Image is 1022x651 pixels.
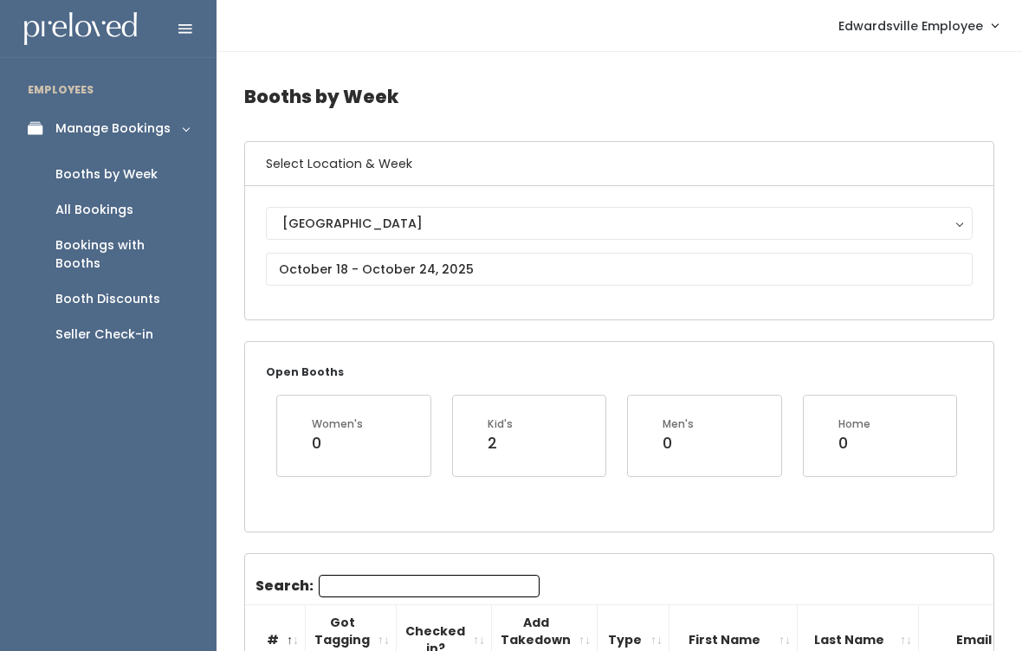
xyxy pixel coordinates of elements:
[838,416,870,432] div: Home
[266,207,973,240] button: [GEOGRAPHIC_DATA]
[488,432,513,454] div: 2
[663,416,694,432] div: Men's
[266,364,344,379] small: Open Booths
[55,325,153,344] div: Seller Check-in
[24,12,137,46] img: preloved logo
[838,16,983,35] span: Edwardsville Employee
[663,432,694,454] div: 0
[266,253,973,286] input: October 18 - October 24, 2025
[255,575,540,597] label: Search:
[55,236,189,273] div: Bookings with Booths
[55,119,171,138] div: Manage Bookings
[245,142,993,186] h6: Select Location & Week
[312,416,363,432] div: Women's
[244,73,994,120] h4: Booths by Week
[55,165,158,184] div: Booths by Week
[821,7,1015,44] a: Edwardsville Employee
[319,575,540,597] input: Search:
[55,201,133,219] div: All Bookings
[488,416,513,432] div: Kid's
[282,214,956,233] div: [GEOGRAPHIC_DATA]
[838,432,870,454] div: 0
[312,432,363,454] div: 0
[55,290,160,308] div: Booth Discounts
